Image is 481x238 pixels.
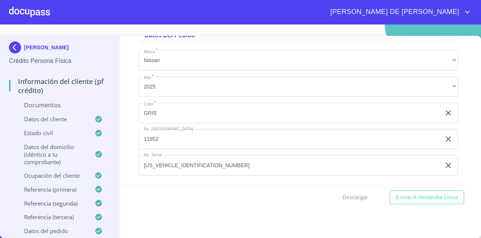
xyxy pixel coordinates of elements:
div: [PERSON_NAME] [9,41,110,56]
button: Descargar [339,191,371,204]
button: clear input [444,108,453,117]
button: clear input [444,134,453,143]
span: [PERSON_NAME] DE [PERSON_NAME] [325,6,463,18]
button: account of current user [325,6,472,18]
p: Referencia (primera) [9,186,95,193]
p: Estado Civil [9,129,95,137]
img: Docupass spot blue [9,41,24,53]
p: Referencia (segunda) [9,200,95,207]
p: Ocupación del Cliente [9,172,95,179]
p: Datos del cliente [9,115,95,123]
div: 2025 [139,76,458,97]
span: Datos del pedido [145,32,195,38]
span: Enviar a Ventanilla única [396,193,458,202]
p: Crédito Persona Física [9,56,110,66]
p: Información del cliente (PF crédito) [9,77,110,95]
p: Datos del domicilio (idéntico a tu comprobante) [9,143,95,166]
p: Datos del pedido [9,227,95,235]
p: [PERSON_NAME] [24,44,69,50]
p: Referencia (tercera) [9,213,95,221]
span: Descargar [342,193,368,202]
button: Enviar a Ventanilla única [390,191,464,204]
div: Nissan [139,50,458,71]
p: Documentos [9,101,110,109]
button: clear input [444,161,453,170]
